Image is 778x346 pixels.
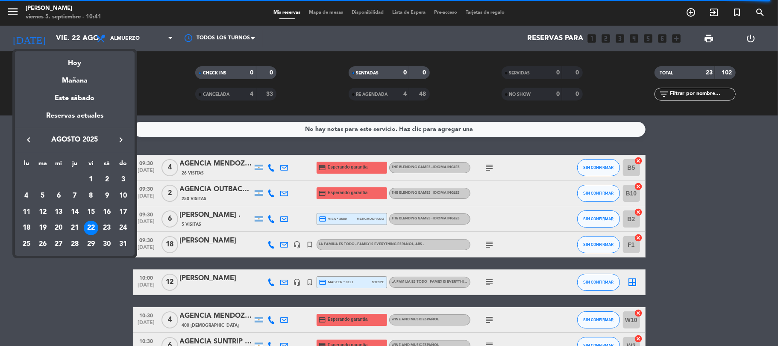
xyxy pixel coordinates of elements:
[83,172,99,188] td: 1 de agosto de 2025
[35,189,50,203] div: 5
[35,205,50,219] div: 12
[67,236,83,252] td: 28 de agosto de 2025
[19,237,34,251] div: 25
[83,159,99,172] th: viernes
[99,172,115,188] td: 2 de agosto de 2025
[36,134,113,145] span: agosto 2025
[115,188,131,204] td: 10 de agosto de 2025
[99,159,115,172] th: sábado
[50,236,67,252] td: 27 de agosto de 2025
[18,188,35,204] td: 4 de agosto de 2025
[35,237,50,251] div: 26
[35,204,51,220] td: 12 de agosto de 2025
[35,159,51,172] th: martes
[68,237,82,251] div: 28
[15,86,135,110] div: Este sábado
[50,159,67,172] th: miércoles
[116,135,126,145] i: keyboard_arrow_right
[113,134,129,145] button: keyboard_arrow_right
[23,135,34,145] i: keyboard_arrow_left
[116,237,130,251] div: 31
[18,172,83,188] td: AGO.
[84,221,98,235] div: 22
[67,204,83,220] td: 14 de agosto de 2025
[83,204,99,220] td: 15 de agosto de 2025
[84,205,98,219] div: 15
[68,205,82,219] div: 14
[115,172,131,188] td: 3 de agosto de 2025
[15,51,135,69] div: Hoy
[18,204,35,220] td: 11 de agosto de 2025
[100,172,114,187] div: 2
[51,189,66,203] div: 6
[84,189,98,203] div: 8
[83,236,99,252] td: 29 de agosto de 2025
[15,69,135,86] div: Mañana
[115,204,131,220] td: 17 de agosto de 2025
[67,188,83,204] td: 7 de agosto de 2025
[115,220,131,236] td: 24 de agosto de 2025
[99,220,115,236] td: 23 de agosto de 2025
[19,189,34,203] div: 4
[19,221,34,235] div: 18
[51,237,66,251] div: 27
[68,189,82,203] div: 7
[15,110,135,128] div: Reservas actuales
[35,188,51,204] td: 5 de agosto de 2025
[100,205,114,219] div: 16
[67,220,83,236] td: 21 de agosto de 2025
[35,236,51,252] td: 26 de agosto de 2025
[83,220,99,236] td: 22 de agosto de 2025
[116,205,130,219] div: 17
[99,236,115,252] td: 30 de agosto de 2025
[100,221,114,235] div: 23
[116,221,130,235] div: 24
[51,205,66,219] div: 13
[100,189,114,203] div: 9
[67,159,83,172] th: jueves
[50,220,67,236] td: 20 de agosto de 2025
[116,189,130,203] div: 10
[99,204,115,220] td: 16 de agosto de 2025
[83,188,99,204] td: 8 de agosto de 2025
[115,159,131,172] th: domingo
[35,221,50,235] div: 19
[100,237,114,251] div: 30
[18,220,35,236] td: 18 de agosto de 2025
[19,205,34,219] div: 11
[99,188,115,204] td: 9 de agosto de 2025
[35,220,51,236] td: 19 de agosto de 2025
[50,204,67,220] td: 13 de agosto de 2025
[21,134,36,145] button: keyboard_arrow_left
[18,159,35,172] th: lunes
[18,236,35,252] td: 25 de agosto de 2025
[84,237,98,251] div: 29
[50,188,67,204] td: 6 de agosto de 2025
[68,221,82,235] div: 21
[116,172,130,187] div: 3
[84,172,98,187] div: 1
[115,236,131,252] td: 31 de agosto de 2025
[51,221,66,235] div: 20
